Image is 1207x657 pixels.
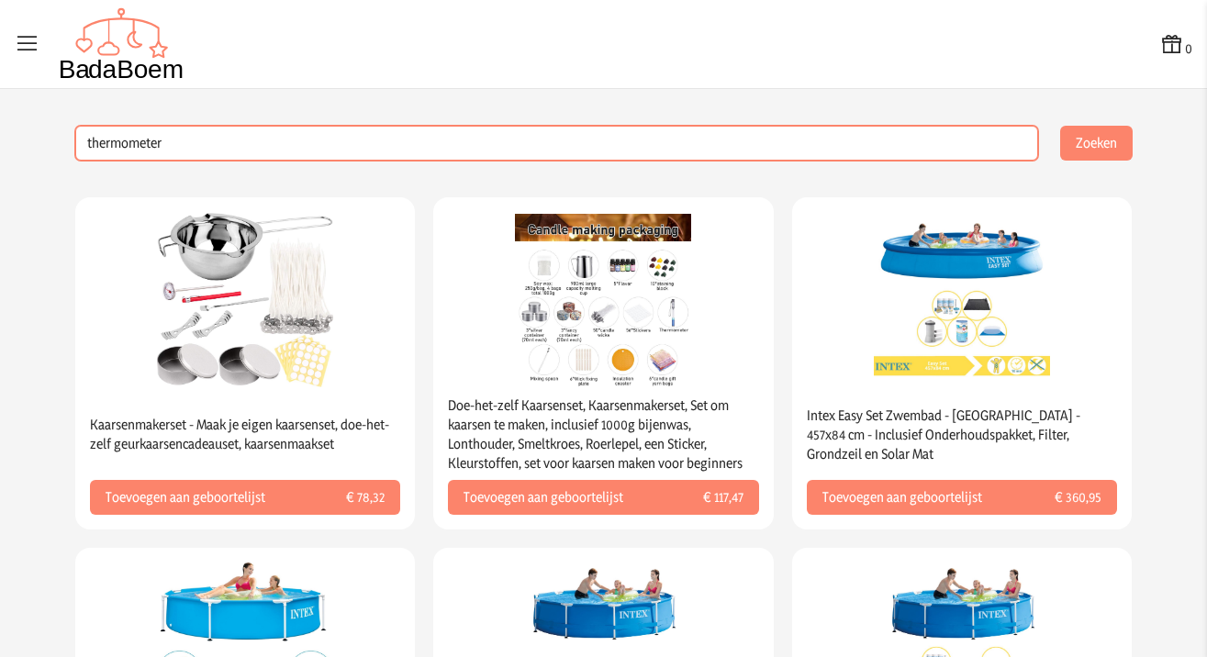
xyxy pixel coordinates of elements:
[464,488,650,507] span: Toevoegen aan geboortelijst
[448,388,759,480] span: Doe-het-zelf Kaarsenset, Kaarsenmakerset, Set om kaarsen te maken, inclusief 1000g bijenwas, Lont...
[1009,488,1102,507] span: € 360,95
[106,488,292,507] span: Toevoegen aan geboortelijst
[292,488,386,507] span: € 78,32
[874,212,1050,388] img: Alt Trueplus Fibre Food Supplement 90 Tablets
[822,488,1009,507] span: Toevoegen aan geboortelijst
[650,488,743,507] span: € 117,47
[1159,31,1192,58] button: 0
[157,212,333,388] img: Alt Trueplus Fibre Food Supplement 90 Tablets
[59,7,184,81] img: Badaboem
[807,398,1118,471] span: Intex Easy Set Zwembad - [GEOGRAPHIC_DATA] - 457x84 cm - Inclusief Onderhoudspakket, Filter, Gron...
[807,480,1118,515] button: Toevoegen aan geboortelijst€ 360,95
[515,212,691,388] img: Alt Trueplus Fibre Food Supplement 90 Tablets
[90,480,401,515] button: Toevoegen aan geboortelijst€ 78,32
[90,407,401,461] span: Kaarsenmakerset - Maak je eigen kaarsenset, doe-het-zelf geurkaarsencadeauset, kaarsenmaakset
[448,480,759,515] button: Toevoegen aan geboortelijst€ 117,47
[1060,126,1133,161] button: Zoeken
